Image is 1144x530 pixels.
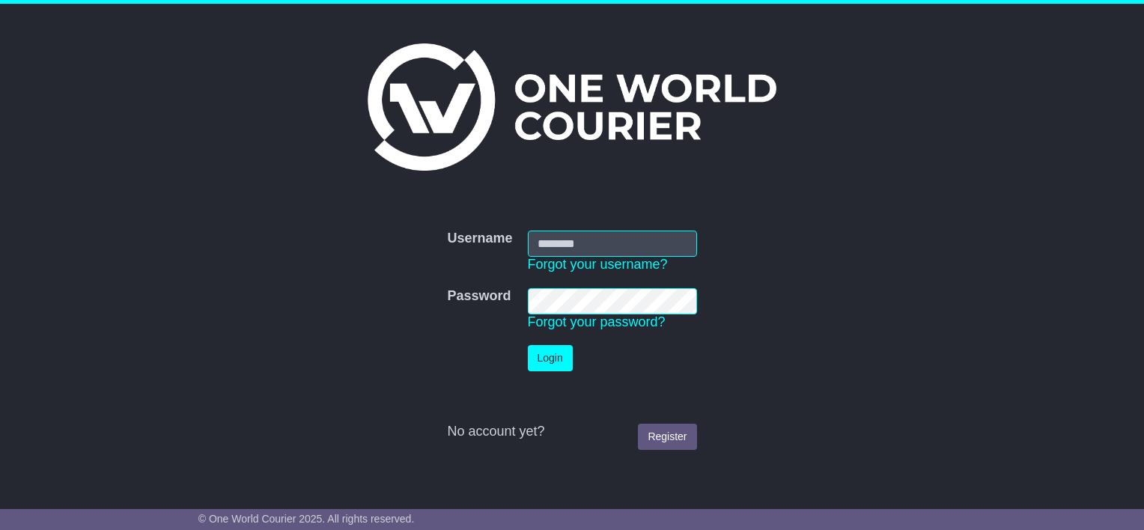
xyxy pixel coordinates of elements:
[528,345,573,371] button: Login
[447,288,511,305] label: Password
[447,231,512,247] label: Username
[368,43,776,171] img: One World
[198,513,415,525] span: © One World Courier 2025. All rights reserved.
[447,424,696,440] div: No account yet?
[638,424,696,450] a: Register
[528,257,668,272] a: Forgot your username?
[528,314,666,329] a: Forgot your password?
